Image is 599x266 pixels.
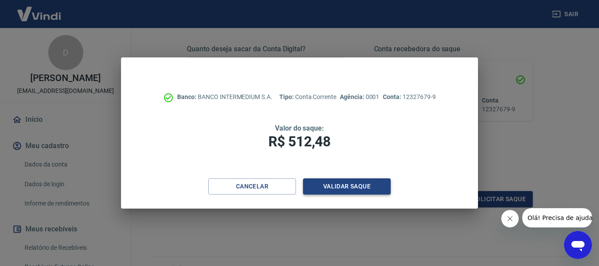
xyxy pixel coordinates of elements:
p: Conta Corrente [279,92,336,102]
p: 0001 [340,92,379,102]
button: Cancelar [208,178,296,195]
iframe: Botão para abrir a janela de mensagens [564,231,592,259]
button: Validar saque [303,178,391,195]
span: Valor do saque: [275,124,324,132]
iframe: Mensagem da empresa [522,208,592,227]
span: Banco: [177,93,198,100]
iframe: Fechar mensagem [501,210,519,227]
p: BANCO INTERMEDIUM S.A. [177,92,272,102]
span: Conta: [383,93,403,100]
span: Agência: [340,93,366,100]
span: Tipo: [279,93,295,100]
span: Olá! Precisa de ajuda? [5,6,74,13]
p: 12327679-9 [383,92,435,102]
span: R$ 512,48 [268,133,331,150]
